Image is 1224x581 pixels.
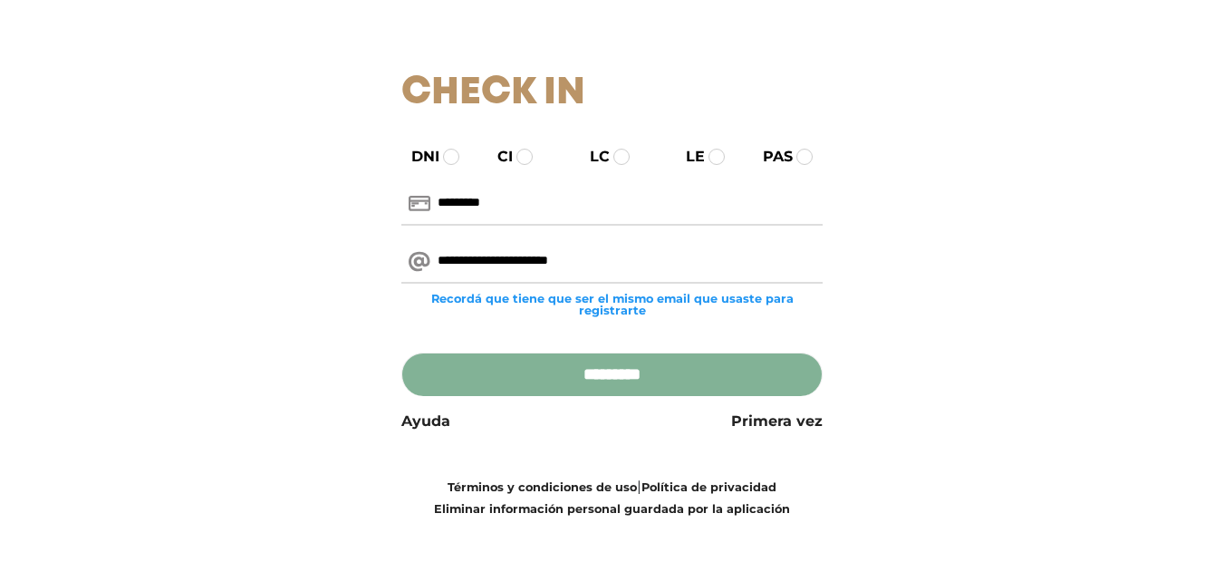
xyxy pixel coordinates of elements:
a: Primera vez [731,411,823,432]
a: Eliminar información personal guardada por la aplicación [434,502,790,516]
small: Recordá que tiene que ser el mismo email que usaste para registrarte [401,293,823,316]
label: LC [573,146,610,168]
label: LE [670,146,705,168]
label: CI [481,146,513,168]
a: Ayuda [401,411,450,432]
label: DNI [395,146,439,168]
div: | [388,476,836,519]
a: Términos y condiciones de uso [448,480,637,494]
label: PAS [747,146,793,168]
a: Política de privacidad [641,480,776,494]
h1: Check In [401,71,823,116]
